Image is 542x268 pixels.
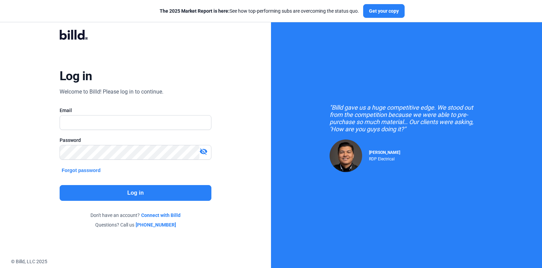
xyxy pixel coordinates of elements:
[330,104,484,133] div: "Billd gave us a huge competitive edge. We stood out from the competition because we were able to...
[141,212,181,219] a: Connect with Billd
[363,4,405,18] button: Get your copy
[160,8,359,14] div: See how top-performing subs are overcoming the status quo.
[160,8,230,14] span: The 2025 Market Report is here:
[369,150,400,155] span: [PERSON_NAME]
[60,107,211,114] div: Email
[60,212,211,219] div: Don't have an account?
[60,167,103,174] button: Forgot password
[60,69,92,84] div: Log in
[60,221,211,228] div: Questions? Call us
[60,185,211,201] button: Log in
[330,139,362,172] img: Raul Pacheco
[60,137,211,144] div: Password
[136,221,176,228] a: [PHONE_NUMBER]
[199,147,208,156] mat-icon: visibility_off
[369,155,400,161] div: RDP Electrical
[60,88,163,96] div: Welcome to Billd! Please log in to continue.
